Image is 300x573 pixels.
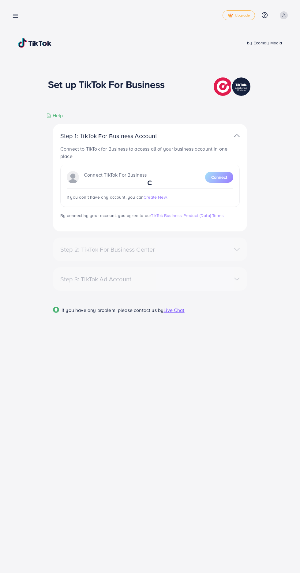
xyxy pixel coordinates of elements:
[60,132,177,140] p: Step 1: TikTok For Business Account
[18,38,52,48] img: TikTok
[223,10,255,20] a: tickUpgrade
[163,307,184,313] span: Live Chat
[234,131,240,140] img: TikTok partner
[214,76,252,97] img: TikTok partner
[228,13,233,18] img: tick
[228,13,250,18] span: Upgrade
[62,307,163,313] span: If you have any problem, please contact us by
[48,78,165,90] h1: Set up TikTok For Business
[46,112,63,119] div: Help
[247,40,282,46] span: by Ecomdy Media
[53,307,59,313] img: Popup guide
